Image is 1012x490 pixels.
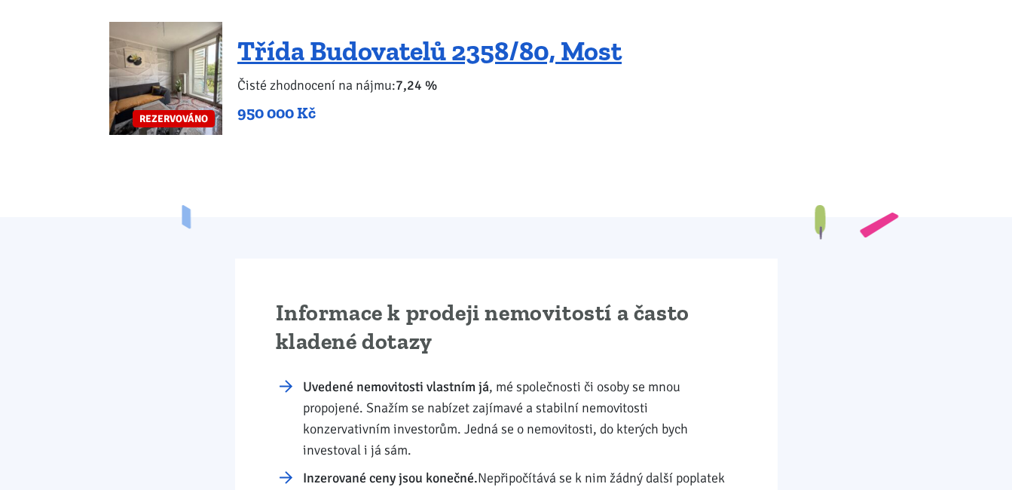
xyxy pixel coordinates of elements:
[276,299,737,356] h2: Informace k prodeji nemovitostí a často kladené dotazy
[396,77,437,93] b: 7,24 %
[109,22,222,135] a: REZERVOVÁNO
[303,378,489,395] strong: Uvedené nemovitosti vlastním já
[237,35,622,67] a: Třída Budovatelů 2358/80, Most
[303,376,737,461] li: , mé společnosti či osoby se mnou propojené. Snažím se nabízet zajímavé a stabilní nemovitosti ko...
[237,75,622,96] p: Čisté zhodnocení na nájmu:
[303,470,478,486] strong: Inzerované ceny jsou konečné.
[237,103,622,124] p: 950 000 Kč
[133,110,215,127] span: REZERVOVÁNO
